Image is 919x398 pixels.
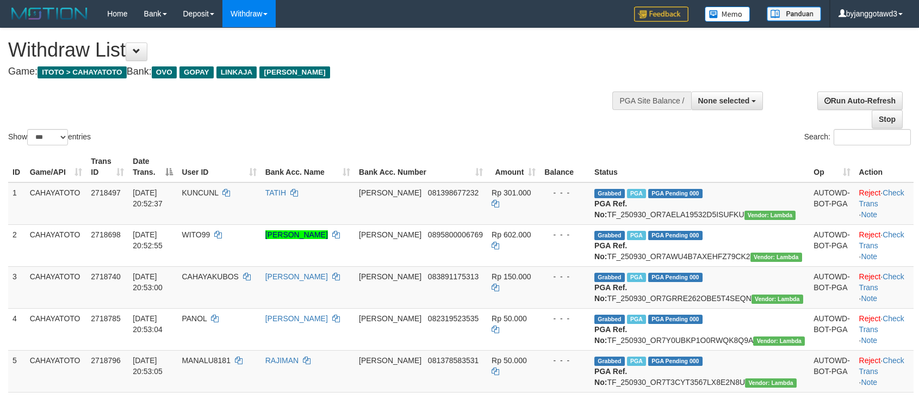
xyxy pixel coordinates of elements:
td: CAHAYATOTO [26,224,87,266]
img: MOTION_logo.png [8,5,91,22]
div: - - - [544,355,586,366]
td: AUTOWD-BOT-PGA [809,266,854,308]
span: Grabbed [594,357,625,366]
span: Copy 082319523535 to clipboard [428,314,479,323]
input: Search: [834,129,911,145]
th: Op: activate to sort column ascending [809,151,854,182]
span: [PERSON_NAME] [359,188,421,197]
a: Check Trans [859,230,904,250]
th: Trans ID: activate to sort column ascending [86,151,128,182]
a: Reject [859,314,881,323]
th: Game/API: activate to sort column ascending [26,151,87,182]
span: [DATE] 20:53:05 [133,356,163,376]
a: Note [861,378,877,387]
span: [PERSON_NAME] [359,230,421,239]
span: Rp 301.000 [492,188,531,197]
th: Balance [540,151,590,182]
a: Reject [859,188,881,197]
span: [PERSON_NAME] [359,356,421,365]
th: Bank Acc. Number: activate to sort column ascending [355,151,487,182]
span: MANALU8181 [182,356,231,365]
span: [PERSON_NAME] [259,66,330,78]
th: Amount: activate to sort column ascending [487,151,540,182]
span: [DATE] 20:53:00 [133,272,163,292]
b: PGA Ref. No: [594,283,627,303]
a: Note [861,336,877,345]
b: PGA Ref. No: [594,367,627,387]
td: AUTOWD-BOT-PGA [809,182,854,225]
td: 2 [8,224,26,266]
th: Action [855,151,914,182]
h1: Withdraw List [8,39,602,61]
span: Copy 083891175313 to clipboard [428,272,479,281]
label: Search: [804,129,911,145]
span: 2718740 [91,272,121,281]
span: Marked by byjanggotawd1 [627,231,646,240]
td: CAHAYATOTO [26,182,87,225]
span: KUNCUNL [182,188,218,197]
td: TF_250930_OR7AELA19532D5ISUFKU [590,182,809,225]
span: Vendor URL: https://order7.1velocity.biz [752,295,803,304]
td: · · [855,224,914,266]
span: Grabbed [594,189,625,198]
a: [PERSON_NAME] [265,272,328,281]
span: [DATE] 20:53:04 [133,314,163,334]
td: 5 [8,350,26,392]
a: Reject [859,356,881,365]
a: Check Trans [859,188,904,208]
a: Run Auto-Refresh [817,91,903,110]
span: Grabbed [594,231,625,240]
span: ITOTO > CAHAYATOTO [38,66,127,78]
span: Grabbed [594,273,625,282]
b: PGA Ref. No: [594,325,627,345]
span: 2718796 [91,356,121,365]
th: User ID: activate to sort column ascending [177,151,260,182]
a: Check Trans [859,272,904,292]
th: Bank Acc. Name: activate to sort column ascending [261,151,355,182]
td: CAHAYATOTO [26,350,87,392]
span: None selected [698,96,750,105]
td: 3 [8,266,26,308]
span: Vendor URL: https://order7.1velocity.biz [753,336,805,346]
div: - - - [544,313,586,324]
a: RAJIMAN [265,356,299,365]
a: Check Trans [859,314,904,334]
span: [PERSON_NAME] [359,272,421,281]
td: 4 [8,308,26,350]
td: TF_250930_OR7Y0UBKP1O0RWQK8Q9A [590,308,809,350]
span: 2718497 [91,188,121,197]
td: · · [855,350,914,392]
a: Note [861,252,877,261]
span: PGA Pending [648,315,703,324]
div: - - - [544,271,586,282]
a: Reject [859,230,881,239]
td: TF_250930_OR7T3CYT3567LX8E2N8U [590,350,809,392]
span: Rp 50.000 [492,356,527,365]
span: GOPAY [179,66,214,78]
a: TATIH [265,188,286,197]
div: - - - [544,187,586,198]
span: PANOL [182,314,207,323]
span: WITO99 [182,230,210,239]
button: None selected [691,91,763,110]
span: Marked by byjanggotawd1 [627,315,646,324]
td: · · [855,266,914,308]
span: PGA Pending [648,273,703,282]
td: TF_250930_OR7GRRE262OBE5T4SEQN [590,266,809,308]
span: Marked by byjanggotawd1 [627,357,646,366]
span: Rp 150.000 [492,272,531,281]
th: Status [590,151,809,182]
select: Showentries [27,129,68,145]
td: CAHAYATOTO [26,266,87,308]
td: AUTOWD-BOT-PGA [809,224,854,266]
span: LINKAJA [216,66,257,78]
span: [DATE] 20:52:37 [133,188,163,208]
a: [PERSON_NAME] [265,314,328,323]
th: Date Trans.: activate to sort column descending [128,151,177,182]
td: AUTOWD-BOT-PGA [809,350,854,392]
span: CAHAYAKUBOS [182,272,239,281]
span: OVO [152,66,177,78]
b: PGA Ref. No: [594,199,627,219]
span: [PERSON_NAME] [359,314,421,323]
span: PGA Pending [648,231,703,240]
